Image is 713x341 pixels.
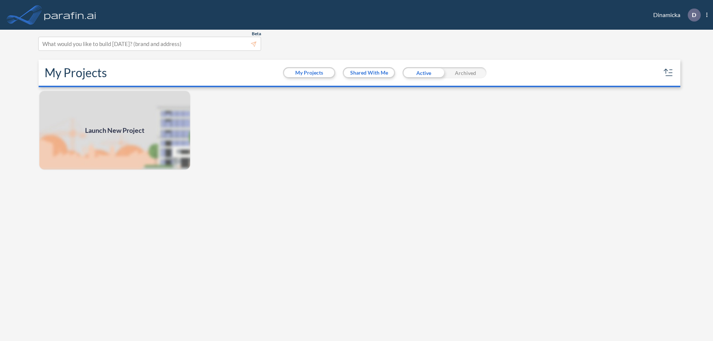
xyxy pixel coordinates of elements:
[692,12,696,18] p: D
[39,90,191,170] a: Launch New Project
[662,67,674,79] button: sort
[445,67,486,78] div: Archived
[344,68,394,77] button: Shared With Me
[43,7,98,22] img: logo
[403,67,445,78] div: Active
[39,90,191,170] img: add
[45,66,107,80] h2: My Projects
[252,31,261,37] span: Beta
[85,125,144,135] span: Launch New Project
[642,9,707,22] div: Dinamicka
[284,68,334,77] button: My Projects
